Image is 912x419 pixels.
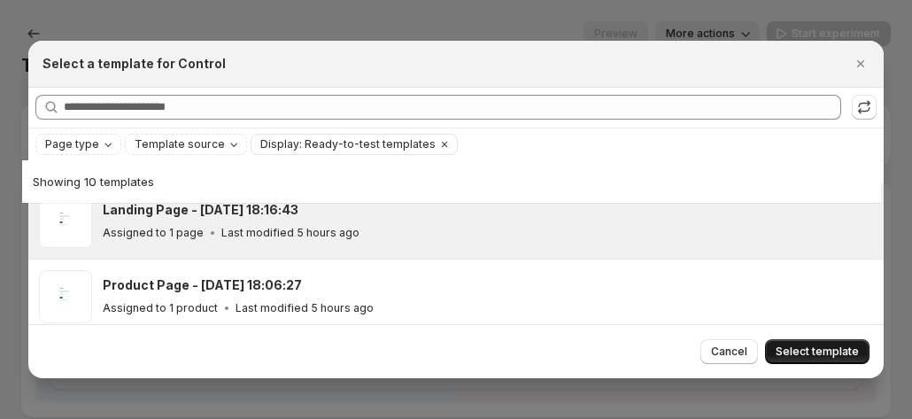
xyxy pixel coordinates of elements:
[43,55,226,73] h2: Select a template for Control
[776,345,859,359] span: Select template
[251,135,436,154] button: Display: Ready-to-test templates
[126,135,246,154] button: Template source
[135,137,225,151] span: Template source
[103,201,298,219] h3: Landing Page - [DATE] 18:16:43
[33,175,154,189] span: Showing 10 templates
[221,226,359,240] p: Last modified 5 hours ago
[436,135,453,154] button: Clear
[765,339,869,364] button: Select template
[711,345,747,359] span: Cancel
[103,301,218,315] p: Assigned to 1 product
[700,339,758,364] button: Cancel
[236,301,374,315] p: Last modified 5 hours ago
[848,51,873,76] button: Close
[36,135,120,154] button: Page type
[260,137,436,151] span: Display: Ready-to-test templates
[45,137,99,151] span: Page type
[103,226,204,240] p: Assigned to 1 page
[103,276,302,294] h3: Product Page - [DATE] 18:06:27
